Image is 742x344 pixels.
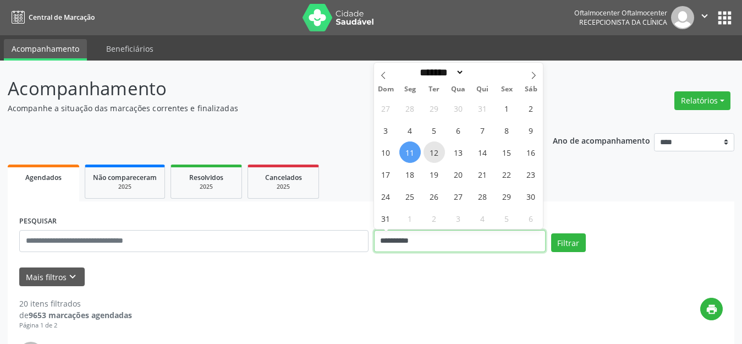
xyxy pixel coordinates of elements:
[472,97,493,119] span: Julho 31, 2025
[446,86,470,93] span: Qua
[464,67,501,78] input: Year
[399,119,421,141] span: Agosto 4, 2025
[4,39,87,61] a: Acompanhamento
[422,86,446,93] span: Ter
[424,119,445,141] span: Agosto 5, 2025
[416,67,465,78] select: Month
[399,141,421,163] span: Agosto 11, 2025
[29,13,95,22] span: Central de Marcação
[67,271,79,283] i: keyboard_arrow_down
[496,208,518,229] span: Setembro 5, 2025
[25,173,62,182] span: Agendados
[399,97,421,119] span: Julho 28, 2025
[448,97,469,119] span: Julho 30, 2025
[496,119,518,141] span: Agosto 8, 2025
[706,303,718,315] i: print
[520,141,542,163] span: Agosto 16, 2025
[8,102,516,114] p: Acompanhe a situação das marcações correntes e finalizadas
[375,97,397,119] span: Julho 27, 2025
[519,86,543,93] span: Sáb
[579,18,667,27] span: Recepcionista da clínica
[98,39,161,58] a: Beneficiários
[553,133,650,147] p: Ano de acompanhamento
[189,173,223,182] span: Resolvidos
[496,185,518,207] span: Agosto 29, 2025
[424,163,445,185] span: Agosto 19, 2025
[399,185,421,207] span: Agosto 25, 2025
[375,185,397,207] span: Agosto 24, 2025
[374,86,398,93] span: Dom
[699,10,711,22] i: 
[520,163,542,185] span: Agosto 23, 2025
[424,97,445,119] span: Julho 29, 2025
[93,173,157,182] span: Não compareceram
[256,183,311,191] div: 2025
[93,183,157,191] div: 2025
[448,208,469,229] span: Setembro 3, 2025
[520,119,542,141] span: Agosto 9, 2025
[496,141,518,163] span: Agosto 15, 2025
[448,185,469,207] span: Agosto 27, 2025
[448,163,469,185] span: Agosto 20, 2025
[472,208,493,229] span: Setembro 4, 2025
[551,233,586,252] button: Filtrar
[29,310,132,320] strong: 9653 marcações agendadas
[496,97,518,119] span: Agosto 1, 2025
[398,86,422,93] span: Seg
[424,141,445,163] span: Agosto 12, 2025
[399,163,421,185] span: Agosto 18, 2025
[19,267,85,287] button: Mais filtroskeyboard_arrow_down
[472,141,493,163] span: Agosto 14, 2025
[715,8,734,28] button: apps
[472,119,493,141] span: Agosto 7, 2025
[8,8,95,26] a: Central de Marcação
[179,183,234,191] div: 2025
[19,298,132,309] div: 20 itens filtrados
[424,185,445,207] span: Agosto 26, 2025
[700,298,723,320] button: print
[375,141,397,163] span: Agosto 10, 2025
[470,86,494,93] span: Qui
[19,309,132,321] div: de
[574,8,667,18] div: Oftalmocenter Oftalmocenter
[472,163,493,185] span: Agosto 21, 2025
[375,163,397,185] span: Agosto 17, 2025
[520,97,542,119] span: Agosto 2, 2025
[694,6,715,29] button: 
[674,91,730,110] button: Relatórios
[448,141,469,163] span: Agosto 13, 2025
[8,75,516,102] p: Acompanhamento
[448,119,469,141] span: Agosto 6, 2025
[375,119,397,141] span: Agosto 3, 2025
[265,173,302,182] span: Cancelados
[19,213,57,230] label: PESQUISAR
[399,208,421,229] span: Setembro 1, 2025
[424,208,445,229] span: Setembro 2, 2025
[520,185,542,207] span: Agosto 30, 2025
[671,6,694,29] img: img
[496,163,518,185] span: Agosto 22, 2025
[19,321,132,330] div: Página 1 de 2
[375,208,397,229] span: Agosto 31, 2025
[472,185,493,207] span: Agosto 28, 2025
[520,208,542,229] span: Setembro 6, 2025
[494,86,519,93] span: Sex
